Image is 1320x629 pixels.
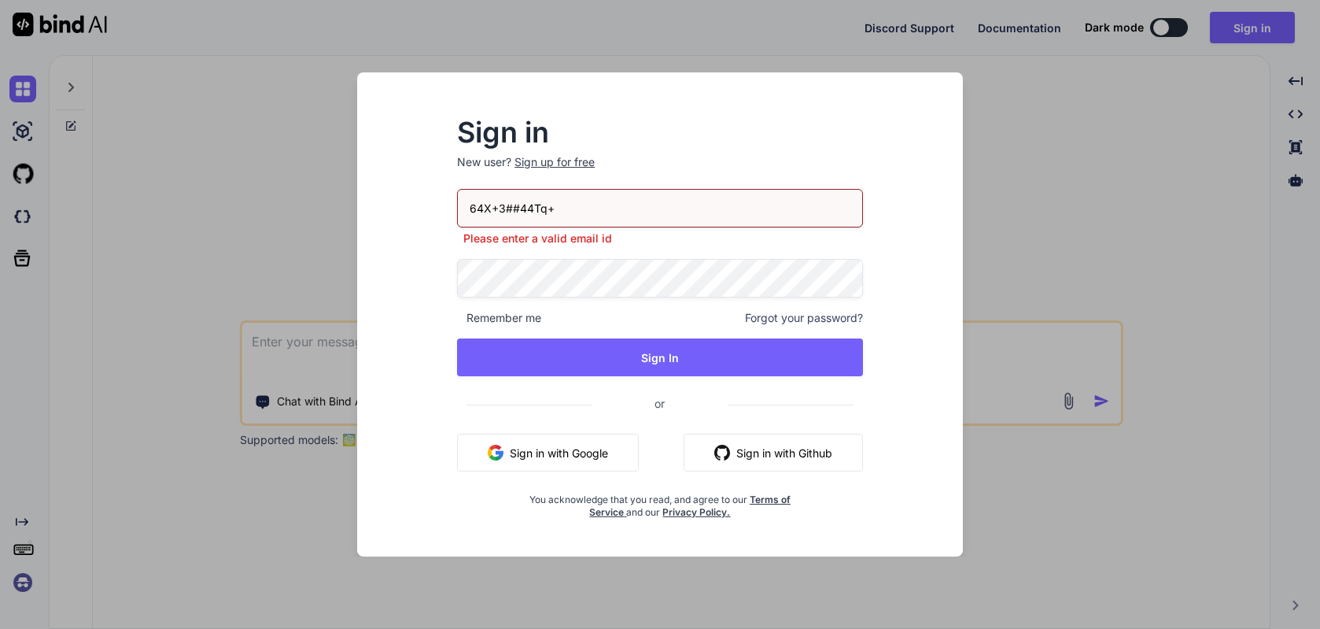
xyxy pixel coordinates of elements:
[457,120,863,145] h2: Sign in
[457,339,863,376] button: Sign In
[457,231,863,246] p: Please enter a valid email id
[589,494,791,518] a: Terms of Service
[714,445,730,461] img: github
[745,310,863,326] span: Forgot your password?
[457,310,541,326] span: Remember me
[457,154,863,189] p: New user?
[514,154,595,170] div: Sign up for free
[525,484,795,519] div: You acknowledge that you read, and agree to our and our
[488,445,503,461] img: google
[457,434,639,472] button: Sign in with Google
[457,189,863,228] input: Login or Email
[592,384,728,423] span: or
[662,506,730,518] a: Privacy Policy.
[684,434,863,472] button: Sign in with Github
